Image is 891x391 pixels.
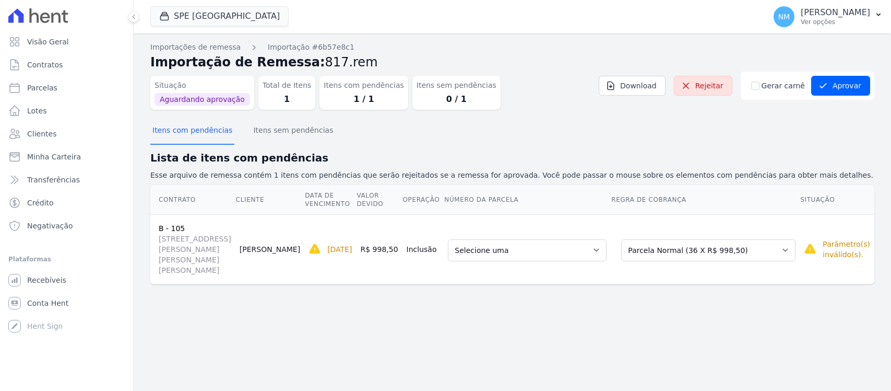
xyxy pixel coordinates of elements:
[801,18,870,26] p: Ver opções
[674,76,732,96] a: Rejeitar
[325,55,378,70] span: 817.rem
[823,239,870,260] p: Parâmetro(s) inválido(s).
[268,42,354,53] a: Importação #6b57e8c1
[150,42,241,53] a: Importações de remessa
[159,234,231,275] span: [STREET_ADDRESS][PERSON_NAME][PERSON_NAME][PERSON_NAME]
[4,293,129,314] a: Conta Hent
[4,77,129,98] a: Parcelas
[155,93,250,106] span: Aguardando aprovação
[235,214,304,284] td: [PERSON_NAME]
[263,93,312,106] dd: 1
[444,185,611,215] th: Número da Parcela
[811,76,870,96] button: Aprovar
[27,221,73,231] span: Negativação
[8,253,125,266] div: Plataformas
[4,270,129,291] a: Recebíveis
[155,80,250,91] dt: Situação
[150,150,874,166] h2: Lista de itens com pendências
[356,185,402,215] th: Valor devido
[150,118,234,145] button: Itens com pendências
[263,80,312,91] dt: Total de Itens
[304,185,356,215] th: Data de Vencimento
[159,224,185,233] a: B - 105
[402,185,444,215] th: Operação
[27,152,81,162] span: Minha Carteira
[4,169,129,190] a: Transferências
[765,2,891,31] button: NM [PERSON_NAME] Ver opções
[800,185,874,215] th: Situação
[235,185,304,215] th: Cliente
[417,80,496,91] dt: Itens sem pendências
[150,53,874,72] h2: Importação de Remessa:
[27,37,69,47] span: Visão Geral
[27,129,56,139] span: Clientes
[4,123,129,144] a: Clientes
[150,42,874,53] nav: Breadcrumb
[599,76,666,96] a: Download
[4,146,129,167] a: Minha Carteira
[801,7,870,18] p: [PERSON_NAME]
[4,192,129,213] a: Crédito
[251,118,335,145] button: Itens sem pendências
[27,198,54,208] span: Crédito
[27,106,47,116] span: Lotes
[356,214,402,284] td: R$ 998,50
[150,170,874,181] p: Esse arquivo de remessa contém 1 itens com pendências que serão rejeitados se a remessa for aprov...
[327,244,352,255] p: [DATE]
[4,31,129,52] a: Visão Geral
[324,93,403,106] dd: 1 / 1
[27,83,57,93] span: Parcelas
[27,175,80,185] span: Transferências
[324,80,403,91] dt: Itens com pendências
[778,13,790,20] span: NM
[150,6,289,26] button: SPE [GEOGRAPHIC_DATA]
[762,80,805,91] label: Gerar carnê
[402,214,444,284] td: Inclusão
[4,100,129,121] a: Lotes
[27,60,63,70] span: Contratos
[4,215,129,236] a: Negativação
[417,93,496,106] dd: 0 / 1
[4,54,129,75] a: Contratos
[27,298,68,308] span: Conta Hent
[27,275,66,285] span: Recebíveis
[150,185,235,215] th: Contrato
[611,185,800,215] th: Regra de Cobrança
